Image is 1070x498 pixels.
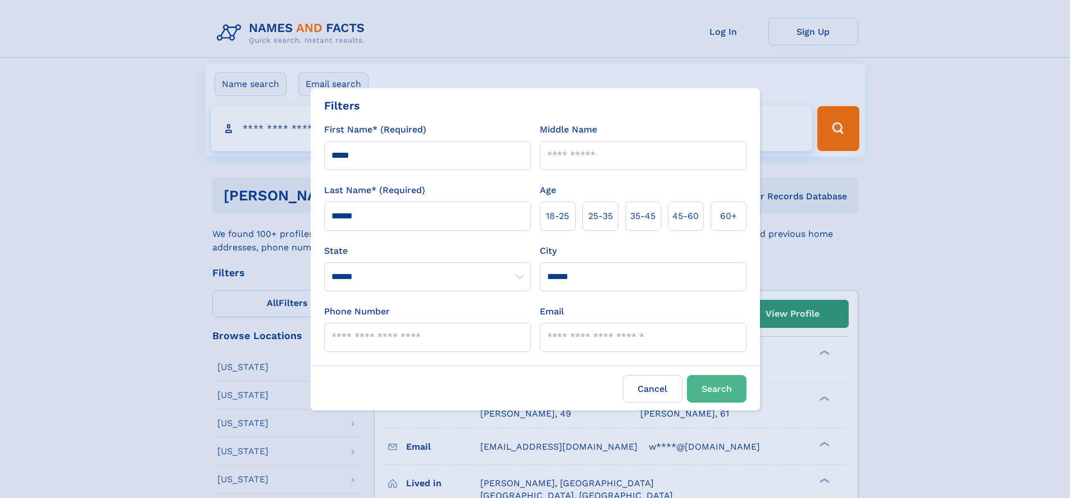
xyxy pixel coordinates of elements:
label: Age [540,184,556,197]
label: City [540,244,557,258]
label: State [324,244,531,258]
span: 18‑25 [546,209,569,223]
label: Middle Name [540,123,597,136]
label: Email [540,305,564,318]
span: 45‑60 [672,209,699,223]
label: Cancel [623,375,682,403]
span: 60+ [720,209,737,223]
label: First Name* (Required) [324,123,426,136]
span: 35‑45 [630,209,655,223]
label: Last Name* (Required) [324,184,425,197]
label: Phone Number [324,305,390,318]
button: Search [687,375,746,403]
span: 25‑35 [588,209,613,223]
div: Filters [324,97,360,114]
